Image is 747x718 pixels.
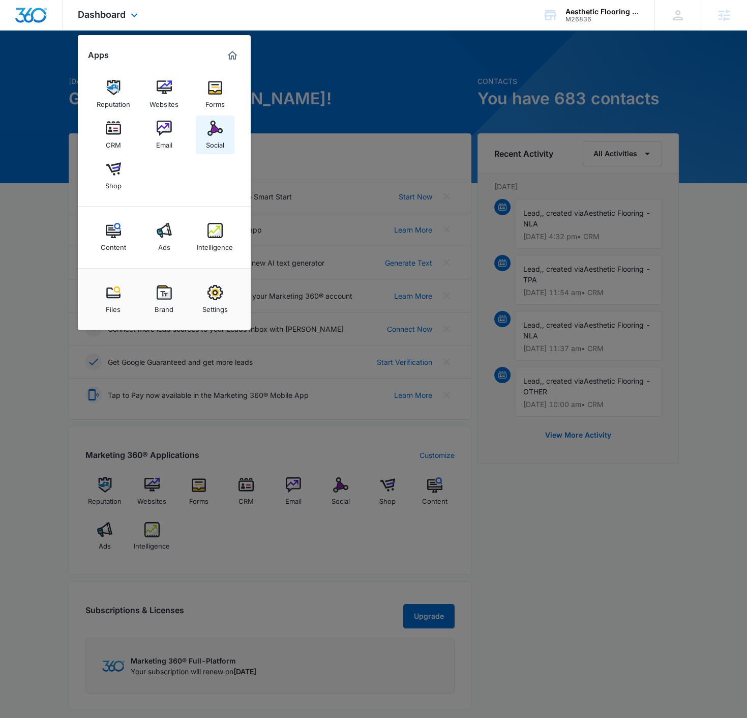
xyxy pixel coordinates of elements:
[145,218,184,256] a: Ads
[88,50,109,60] h2: Apps
[196,280,234,319] a: Settings
[224,47,241,64] a: Marketing 360® Dashboard
[78,9,126,20] span: Dashboard
[145,280,184,319] a: Brand
[565,16,640,23] div: account id
[106,136,121,149] div: CRM
[205,95,225,108] div: Forms
[94,156,133,195] a: Shop
[145,116,184,154] a: Email
[94,116,133,154] a: CRM
[94,75,133,113] a: Reputation
[101,238,126,251] div: Content
[106,300,121,313] div: Files
[196,75,234,113] a: Forms
[155,300,173,313] div: Brand
[94,280,133,319] a: Files
[158,238,170,251] div: Ads
[206,136,224,149] div: Social
[94,218,133,256] a: Content
[196,218,234,256] a: Intelligence
[202,300,228,313] div: Settings
[196,116,234,154] a: Social
[197,238,233,251] div: Intelligence
[105,177,122,190] div: Shop
[150,95,178,108] div: Websites
[97,95,130,108] div: Reputation
[145,75,184,113] a: Websites
[156,136,172,149] div: Email
[565,8,640,16] div: account name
